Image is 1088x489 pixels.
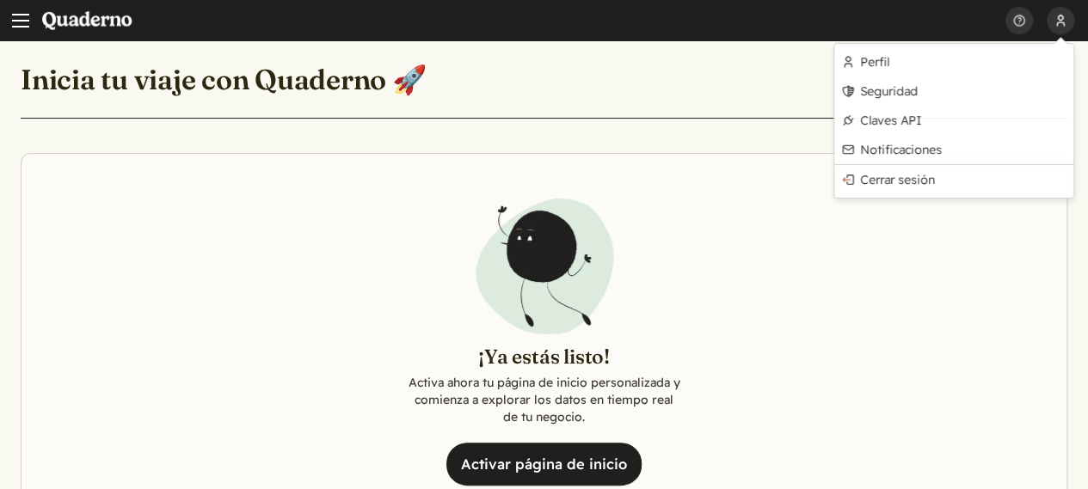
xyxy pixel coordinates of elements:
a: Claves API [834,106,1073,135]
a: Activar página de inicio [446,443,642,486]
a: Notificaciones [834,135,1073,164]
a: Perfil [834,47,1073,76]
a: Cerrar sesión [834,165,1073,194]
p: Activa ahora tu página de inicio personalizada y comienza a explorar los datos en tiempo real de ... [407,374,682,425]
h1: Inicia tu viaje con Quaderno 🚀 [21,62,427,97]
img: Illustration of Qoodle jumping [467,188,622,344]
h2: ¡Ya estás listo! [407,344,682,370]
a: Seguridad [834,76,1073,106]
